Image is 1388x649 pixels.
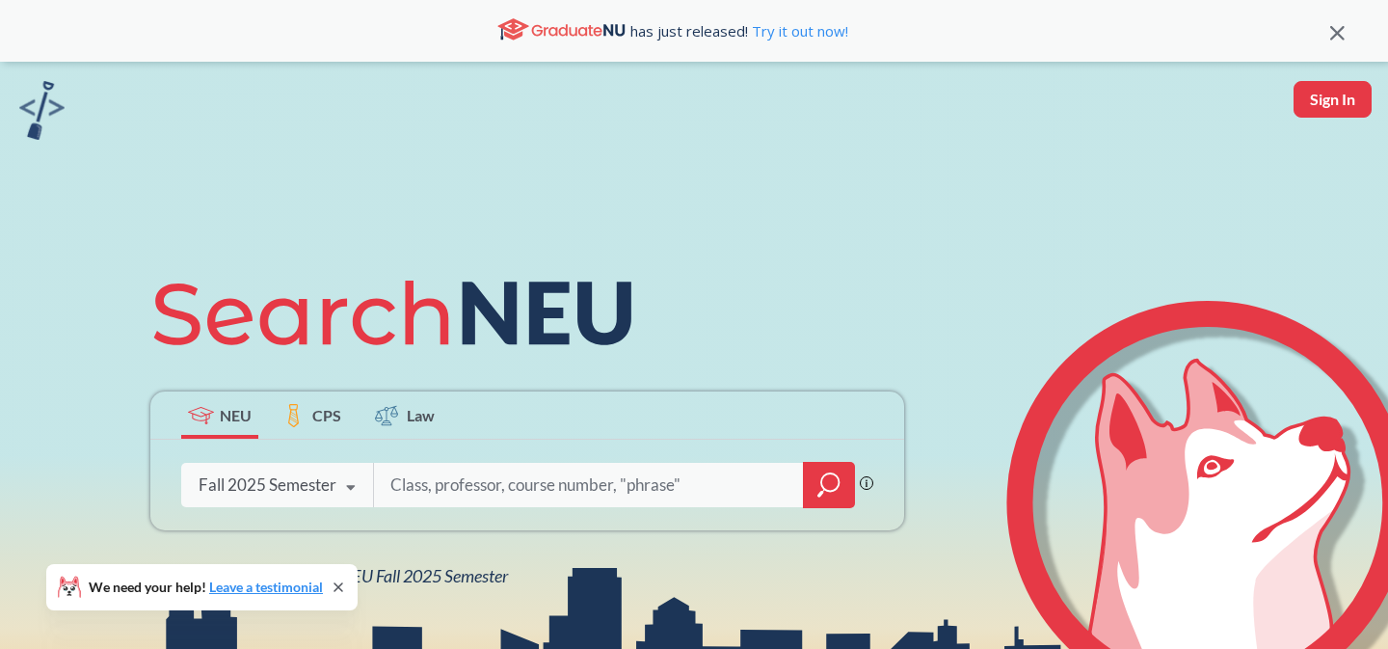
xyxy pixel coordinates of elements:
[220,404,252,426] span: NEU
[312,404,341,426] span: CPS
[748,21,848,41] a: Try it out now!
[19,81,65,140] img: sandbox logo
[407,404,435,426] span: Law
[339,565,508,586] span: NEU Fall 2025 Semester
[89,581,323,594] span: We need your help!
[388,465,789,505] input: Class, professor, course number, "phrase"
[199,474,336,496] div: Fall 2025 Semester
[803,462,855,508] div: magnifying glass
[1294,81,1372,118] button: Sign In
[817,472,841,499] svg: magnifying glass
[630,20,848,41] span: has just released!
[19,81,65,146] a: sandbox logo
[209,579,323,595] a: Leave a testimonial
